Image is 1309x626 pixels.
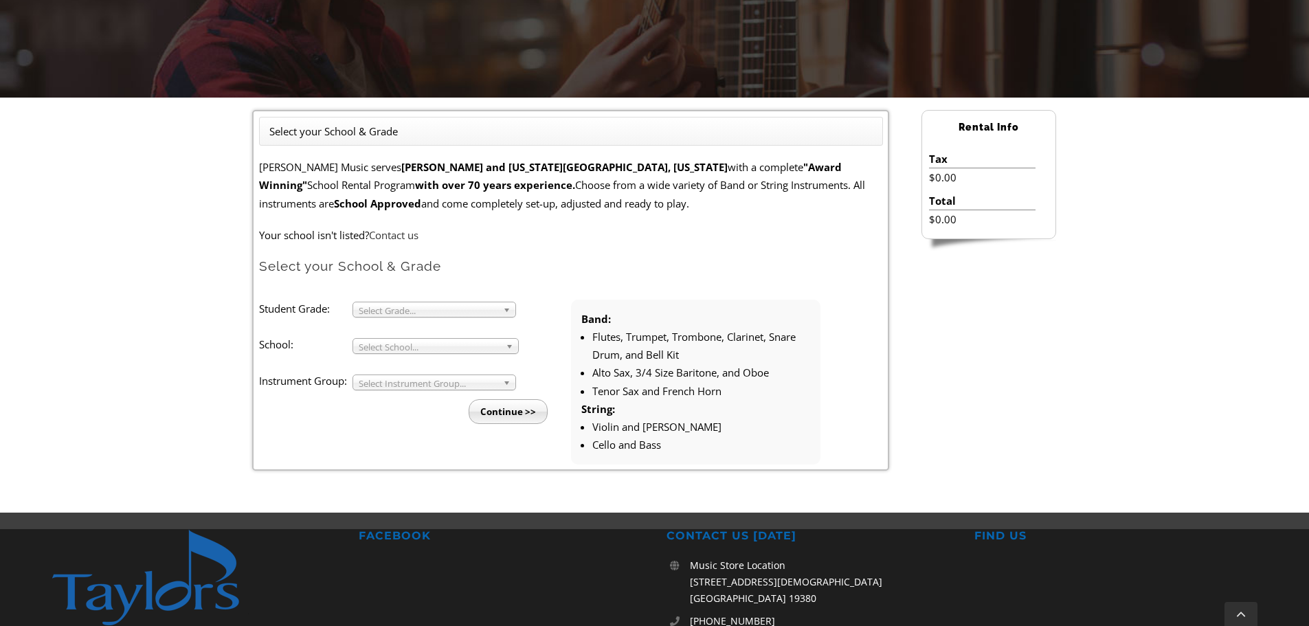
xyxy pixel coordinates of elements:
[592,418,810,436] li: Violin and [PERSON_NAME]
[259,372,353,390] label: Instrument Group:
[259,335,353,353] label: School:
[259,158,883,212] p: [PERSON_NAME] Music serves with a complete School Rental Program Choose from a wide variety of Ba...
[259,226,883,244] p: Your school isn't listed?
[359,375,497,392] span: Select Instrument Group...
[581,402,615,416] strong: String:
[401,160,728,174] strong: [PERSON_NAME] and [US_STATE][GEOGRAPHIC_DATA], [US_STATE]
[369,228,418,242] a: Contact us
[592,364,810,381] li: Alto Sax, 3/4 Size Baritone, and Oboe
[667,529,950,544] h2: CONTACT US [DATE]
[974,529,1258,544] h2: FIND US
[269,122,398,140] li: Select your School & Grade
[359,302,497,319] span: Select Grade...
[359,529,642,544] h2: FACEBOOK
[690,557,950,606] p: Music Store Location [STREET_ADDRESS][DEMOGRAPHIC_DATA] [GEOGRAPHIC_DATA] 19380
[922,115,1055,139] h2: Rental Info
[334,197,421,210] strong: School Approved
[929,210,1036,228] li: $0.00
[592,382,810,400] li: Tenor Sax and French Horn
[592,436,810,454] li: Cello and Bass
[415,178,575,192] strong: with over 70 years experience.
[581,312,611,326] strong: Band:
[592,328,810,364] li: Flutes, Trumpet, Trombone, Clarinet, Snare Drum, and Bell Kit
[929,168,1036,186] li: $0.00
[469,399,548,424] input: Continue >>
[929,192,1036,210] li: Total
[921,239,1056,251] img: sidebar-footer.png
[359,339,500,355] span: Select School...
[929,150,1036,168] li: Tax
[259,300,353,317] label: Student Grade:
[259,258,883,275] h2: Select your School & Grade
